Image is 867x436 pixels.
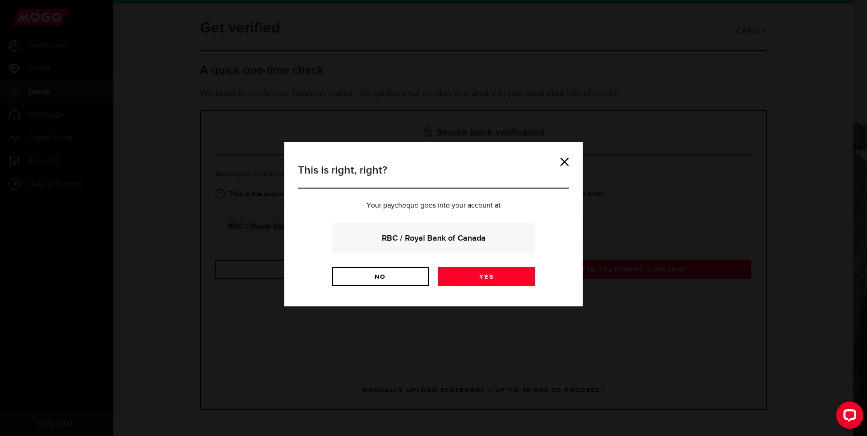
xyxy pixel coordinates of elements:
[332,267,429,286] a: No
[298,202,569,209] p: Your paycheque goes into your account at
[438,267,535,286] a: Yes
[298,162,569,189] h3: This is right, right?
[344,232,523,244] strong: RBC / Royal Bank of Canada
[829,398,867,436] iframe: LiveChat chat widget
